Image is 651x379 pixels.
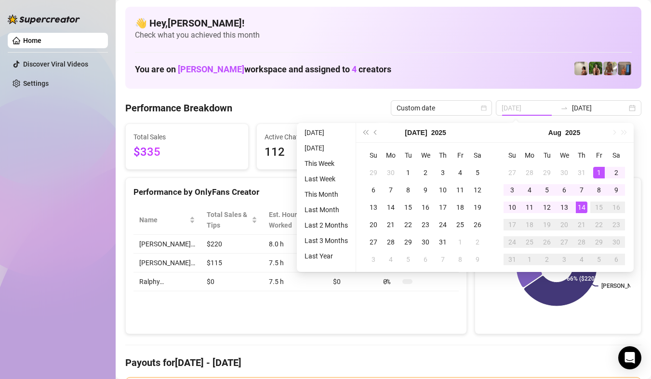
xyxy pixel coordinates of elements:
li: This Week [301,158,352,169]
div: 3 [368,254,379,265]
td: 2025-08-02 [469,233,486,251]
div: 4 [454,167,466,178]
td: 2025-07-29 [538,164,556,181]
td: 2025-07-13 [365,199,382,216]
td: 2025-07-09 [417,181,434,199]
td: 2025-08-13 [556,199,573,216]
span: $335 [133,143,240,162]
div: 31 [506,254,518,265]
th: Sa [608,147,625,164]
button: Choose a year [565,123,580,142]
td: 2025-08-17 [504,216,521,233]
td: 2025-09-02 [538,251,556,268]
td: 2025-07-30 [556,164,573,181]
div: 19 [541,219,553,230]
td: 2025-08-18 [521,216,538,233]
td: 2025-09-04 [573,251,590,268]
div: 11 [454,184,466,196]
div: 2 [611,167,622,178]
td: 2025-07-30 [417,233,434,251]
span: to [560,104,568,112]
div: 23 [611,219,622,230]
div: 26 [541,236,553,248]
div: Open Intercom Messenger [618,346,641,369]
div: 9 [611,184,622,196]
span: 4 [352,64,357,74]
div: 10 [506,202,518,213]
div: 12 [541,202,553,213]
li: Last Year [301,250,352,262]
td: 2025-08-16 [608,199,625,216]
div: 16 [611,202,622,213]
div: 6 [611,254,622,265]
td: Ralphy… [133,272,201,291]
li: Last Month [301,204,352,216]
td: 2025-07-14 [382,199,399,216]
td: 2025-09-05 [590,251,608,268]
div: 6 [558,184,570,196]
div: 29 [541,167,553,178]
div: 8 [593,184,605,196]
li: Last 3 Months [301,235,352,246]
td: 2025-07-23 [417,216,434,233]
td: 2025-08-14 [573,199,590,216]
div: 14 [576,202,587,213]
h4: 👋 Hey, [PERSON_NAME] ! [135,16,632,30]
td: 2025-08-29 [590,233,608,251]
div: 21 [576,219,587,230]
h4: Performance Breakdown [125,101,232,115]
td: 2025-07-08 [399,181,417,199]
td: 2025-08-22 [590,216,608,233]
td: 2025-08-24 [504,233,521,251]
td: 2025-08-20 [556,216,573,233]
td: 2025-08-04 [382,251,399,268]
a: Settings [23,80,49,87]
td: 2025-07-31 [573,164,590,181]
button: Choose a month [548,123,561,142]
button: Choose a year [431,123,446,142]
div: 9 [472,254,483,265]
div: 19 [472,202,483,213]
div: 7 [576,184,587,196]
td: 2025-08-09 [469,251,486,268]
div: 4 [576,254,587,265]
div: 20 [368,219,379,230]
td: 2025-08-11 [521,199,538,216]
th: Su [365,147,382,164]
div: 30 [558,167,570,178]
div: 5 [402,254,414,265]
div: 25 [454,219,466,230]
span: Active Chats [265,132,372,142]
span: [PERSON_NAME] [178,64,244,74]
div: 22 [402,219,414,230]
div: 30 [385,167,397,178]
span: 112 [265,143,372,162]
td: 2025-08-19 [538,216,556,233]
td: 2025-08-03 [504,181,521,199]
td: 2025-07-18 [452,199,469,216]
div: 17 [437,202,449,213]
div: 31 [437,236,449,248]
div: 9 [420,184,431,196]
div: 7 [385,184,397,196]
div: 22 [593,219,605,230]
div: 1 [524,254,535,265]
td: $0 [201,272,263,291]
div: 29 [402,236,414,248]
th: Fr [452,147,469,164]
a: Discover Viral Videos [23,60,88,68]
td: 2025-08-07 [573,181,590,199]
td: 2025-08-06 [417,251,434,268]
span: Total Sales & Tips [207,209,250,230]
span: 0 % [383,276,399,287]
td: 2025-09-01 [521,251,538,268]
th: Tu [538,147,556,164]
button: Last year (Control + left) [360,123,371,142]
div: 5 [593,254,605,265]
td: 2025-07-28 [521,164,538,181]
div: 2 [541,254,553,265]
td: 2025-07-16 [417,199,434,216]
div: 1 [593,167,605,178]
td: 2025-09-03 [556,251,573,268]
td: 2025-08-06 [556,181,573,199]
